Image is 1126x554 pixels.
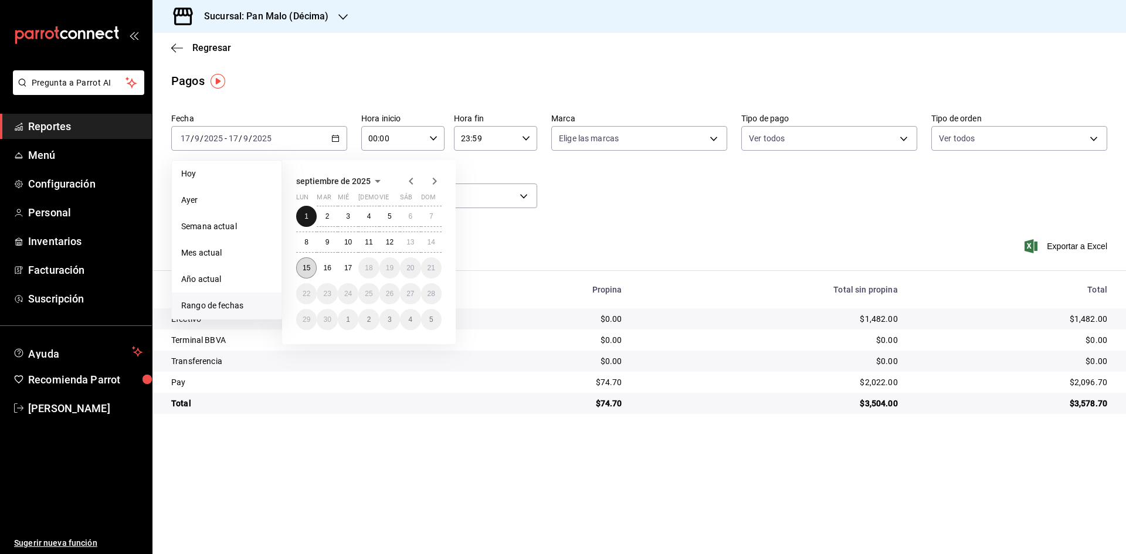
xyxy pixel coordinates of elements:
[428,264,435,272] abbr: 21 de septiembre de 2025
[344,264,352,272] abbr: 17 de septiembre de 2025
[421,257,442,278] button: 21 de septiembre de 2025
[406,264,414,272] abbr: 20 de septiembre de 2025
[171,397,460,409] div: Total
[239,134,242,143] span: /
[317,257,337,278] button: 16 de septiembre de 2025
[379,283,400,304] button: 26 de septiembre de 2025
[421,206,442,227] button: 7 de septiembre de 2025
[641,313,898,325] div: $1,482.00
[917,285,1107,294] div: Total
[325,212,330,220] abbr: 2 de septiembre de 2025
[358,193,428,206] abbr: jueves
[917,397,1107,409] div: $3,578.70
[28,262,143,278] span: Facturación
[479,334,622,346] div: $0.00
[249,134,252,143] span: /
[303,315,310,324] abbr: 29 de septiembre de 2025
[428,290,435,298] abbr: 28 de septiembre de 2025
[358,206,379,227] button: 4 de septiembre de 2025
[429,315,433,324] abbr: 5 de octubre de 2025
[365,264,372,272] abbr: 18 de septiembre de 2025
[317,193,331,206] abbr: martes
[479,355,622,367] div: $0.00
[171,376,460,388] div: Pay
[296,257,317,278] button: 15 de septiembre de 2025
[171,72,205,90] div: Pagos
[129,30,138,40] button: open_drawer_menu
[379,309,400,330] button: 3 de octubre de 2025
[323,264,331,272] abbr: 16 de septiembre de 2025
[181,194,272,206] span: Ayer
[194,134,200,143] input: --
[317,309,337,330] button: 30 de septiembre de 2025
[181,220,272,233] span: Semana actual
[641,355,898,367] div: $0.00
[32,77,126,89] span: Pregunta a Parrot AI
[228,134,239,143] input: --
[358,257,379,278] button: 18 de septiembre de 2025
[454,114,537,123] label: Hora fin
[386,264,394,272] abbr: 19 de septiembre de 2025
[28,118,143,134] span: Reportes
[8,85,144,97] a: Pregunta a Parrot AI
[181,247,272,259] span: Mes actual
[741,114,917,123] label: Tipo de pago
[428,238,435,246] abbr: 14 de septiembre de 2025
[421,232,442,253] button: 14 de septiembre de 2025
[749,132,785,144] span: Ver todos
[386,238,394,246] abbr: 12 de septiembre de 2025
[317,232,337,253] button: 9 de septiembre de 2025
[408,212,412,220] abbr: 6 de septiembre de 2025
[195,9,329,23] h3: Sucursal: Pan Malo (Décima)
[365,238,372,246] abbr: 11 de septiembre de 2025
[211,74,225,89] img: Tooltip marker
[296,193,308,206] abbr: lunes
[388,315,392,324] abbr: 3 de octubre de 2025
[28,205,143,220] span: Personal
[406,238,414,246] abbr: 13 de septiembre de 2025
[479,397,622,409] div: $74.70
[338,232,358,253] button: 10 de septiembre de 2025
[171,42,231,53] button: Regresar
[346,315,350,324] abbr: 1 de octubre de 2025
[421,283,442,304] button: 28 de septiembre de 2025
[641,285,898,294] div: Total sin propina
[361,114,445,123] label: Hora inicio
[28,291,143,307] span: Suscripción
[13,70,144,95] button: Pregunta a Parrot AI
[917,334,1107,346] div: $0.00
[367,212,371,220] abbr: 4 de septiembre de 2025
[931,114,1107,123] label: Tipo de orden
[296,174,385,188] button: septiembre de 2025
[406,290,414,298] abbr: 27 de septiembre de 2025
[344,238,352,246] abbr: 10 de septiembre de 2025
[171,114,347,123] label: Fecha
[296,309,317,330] button: 29 de septiembre de 2025
[304,238,308,246] abbr: 8 de septiembre de 2025
[421,193,436,206] abbr: domingo
[14,537,143,549] span: Sugerir nueva función
[325,238,330,246] abbr: 9 de septiembre de 2025
[28,233,143,249] span: Inventarios
[917,376,1107,388] div: $2,096.70
[917,313,1107,325] div: $1,482.00
[338,309,358,330] button: 1 de octubre de 2025
[296,206,317,227] button: 1 de septiembre de 2025
[421,309,442,330] button: 5 de octubre de 2025
[358,283,379,304] button: 25 de septiembre de 2025
[365,290,372,298] abbr: 25 de septiembre de 2025
[180,134,191,143] input: --
[346,212,350,220] abbr: 3 de septiembre de 2025
[28,176,143,192] span: Configuración
[429,212,433,220] abbr: 7 de septiembre de 2025
[551,114,727,123] label: Marca
[338,257,358,278] button: 17 de septiembre de 2025
[323,290,331,298] abbr: 23 de septiembre de 2025
[917,355,1107,367] div: $0.00
[171,355,460,367] div: Transferencia
[317,283,337,304] button: 23 de septiembre de 2025
[338,206,358,227] button: 3 de septiembre de 2025
[379,257,400,278] button: 19 de septiembre de 2025
[323,315,331,324] abbr: 30 de septiembre de 2025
